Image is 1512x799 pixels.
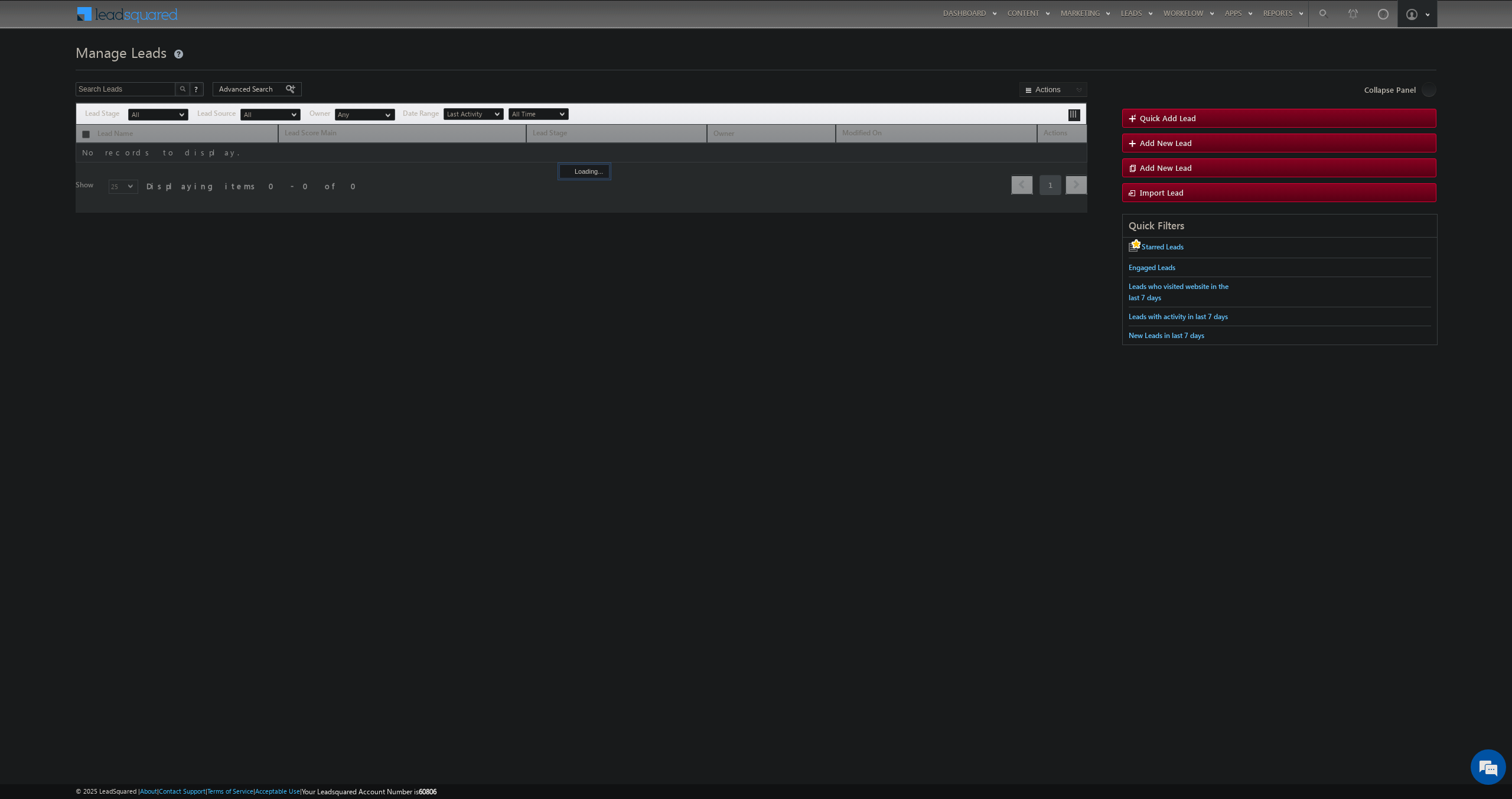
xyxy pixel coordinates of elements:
button: ? [190,82,204,96]
a: All [240,109,301,121]
a: All Time [509,108,569,120]
span: Add New Lead [1140,163,1192,173]
a: About [140,787,157,795]
a: Show All Items [379,109,394,121]
span: Collapse Panel [1364,85,1416,95]
input: Type to Search [335,109,395,121]
a: Acceptable Use [255,787,300,795]
img: Search [180,86,185,92]
span: Lead Stage [85,108,128,119]
span: ? [194,84,200,94]
a: All [128,109,188,121]
span: New Leads in last 7 days [1129,331,1204,340]
span: Lead Source [197,108,240,119]
span: Quick Add Lead [1140,113,1196,123]
button: Actions [1019,82,1087,97]
span: All Time [509,109,565,119]
span: All [129,109,185,120]
div: Loading... [559,164,610,178]
span: Your Leadsquared Account Number is [302,787,436,796]
span: Leads who visited website in the last 7 days [1129,282,1228,302]
span: Owner [309,108,335,119]
span: Engaged Leads [1129,263,1175,272]
a: Last Activity [444,108,504,120]
span: Leads with activity in last 7 days [1129,312,1228,321]
span: All [241,109,297,120]
span: Advanced Search [219,84,276,95]
div: Quick Filters [1123,215,1437,238]
span: Date Range [403,108,444,119]
span: © 2025 LeadSquared | | | | | [76,786,436,797]
span: Manage Leads [76,43,167,61]
span: Import Lead [1140,187,1184,197]
a: Terms of Service [207,787,253,795]
span: 60806 [419,787,436,796]
span: Last Activity [444,109,500,119]
a: Contact Support [159,787,206,795]
span: Starred Leads [1142,242,1184,251]
span: Add New Lead [1140,138,1192,148]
